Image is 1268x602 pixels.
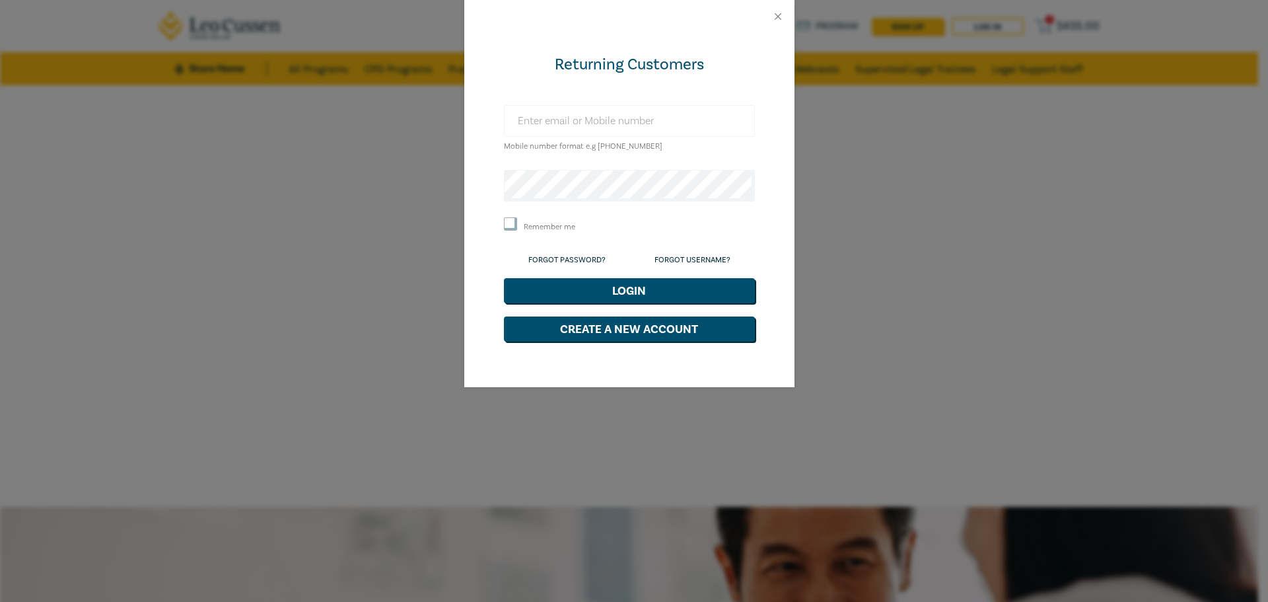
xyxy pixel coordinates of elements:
small: Mobile number format e.g [PHONE_NUMBER] [504,141,662,151]
label: Remember me [524,221,575,233]
button: Login [504,278,755,303]
button: Close [772,11,784,22]
div: Returning Customers [504,54,755,75]
button: Create a New Account [504,317,755,342]
input: Enter email or Mobile number [504,105,755,137]
a: Forgot Username? [654,255,730,265]
a: Forgot Password? [528,255,606,265]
